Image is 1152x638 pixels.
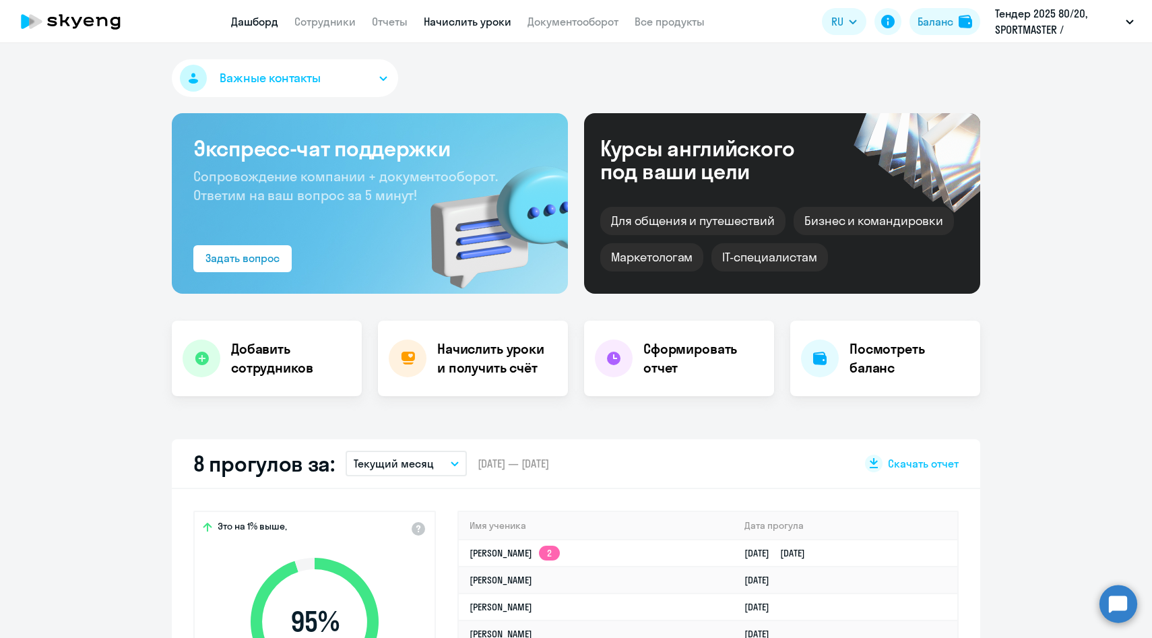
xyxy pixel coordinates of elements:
button: Важные контакты [172,59,398,97]
span: Скачать отчет [888,456,959,471]
h4: Начислить уроки и получить счёт [437,340,554,377]
p: Тендер 2025 80/20, SPORTMASTER / Спортмастер [995,5,1120,38]
div: Курсы английского под ваши цели [600,137,831,183]
a: Все продукты [635,15,705,28]
div: Баланс [918,13,953,30]
h2: 8 прогулов за: [193,450,335,477]
div: Бизнес и командировки [794,207,954,235]
img: balance [959,15,972,28]
button: Задать вопрос [193,245,292,272]
span: Сопровождение компании + документооборот. Ответим на ваш вопрос за 5 минут! [193,168,498,203]
a: Документооборот [527,15,618,28]
h4: Посмотреть баланс [850,340,969,377]
span: 95 % [237,606,392,638]
th: Имя ученика [459,512,734,540]
span: Важные контакты [220,69,321,87]
span: RU [831,13,843,30]
a: [DATE] [744,601,780,613]
th: Дата прогула [734,512,957,540]
h3: Экспресс-чат поддержки [193,135,546,162]
div: IT-специалистам [711,243,827,272]
a: Начислить уроки [424,15,511,28]
a: [PERSON_NAME]2 [470,547,560,559]
div: Задать вопрос [205,250,280,266]
p: Текущий месяц [354,455,434,472]
button: Тендер 2025 80/20, SPORTMASTER / Спортмастер [988,5,1141,38]
a: [DATE] [744,574,780,586]
h4: Добавить сотрудников [231,340,351,377]
span: Это на 1% выше, [218,520,287,536]
button: Текущий месяц [346,451,467,476]
a: [DATE][DATE] [744,547,816,559]
span: [DATE] — [DATE] [478,456,549,471]
img: bg-img [411,142,568,294]
div: Для общения и путешествий [600,207,786,235]
div: Маркетологам [600,243,703,272]
button: Балансbalance [909,8,980,35]
a: [PERSON_NAME] [470,574,532,586]
h4: Сформировать отчет [643,340,763,377]
a: [PERSON_NAME] [470,601,532,613]
button: RU [822,8,866,35]
a: Отчеты [372,15,408,28]
a: Сотрудники [294,15,356,28]
app-skyeng-badge: 2 [539,546,560,561]
a: Дашборд [231,15,278,28]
